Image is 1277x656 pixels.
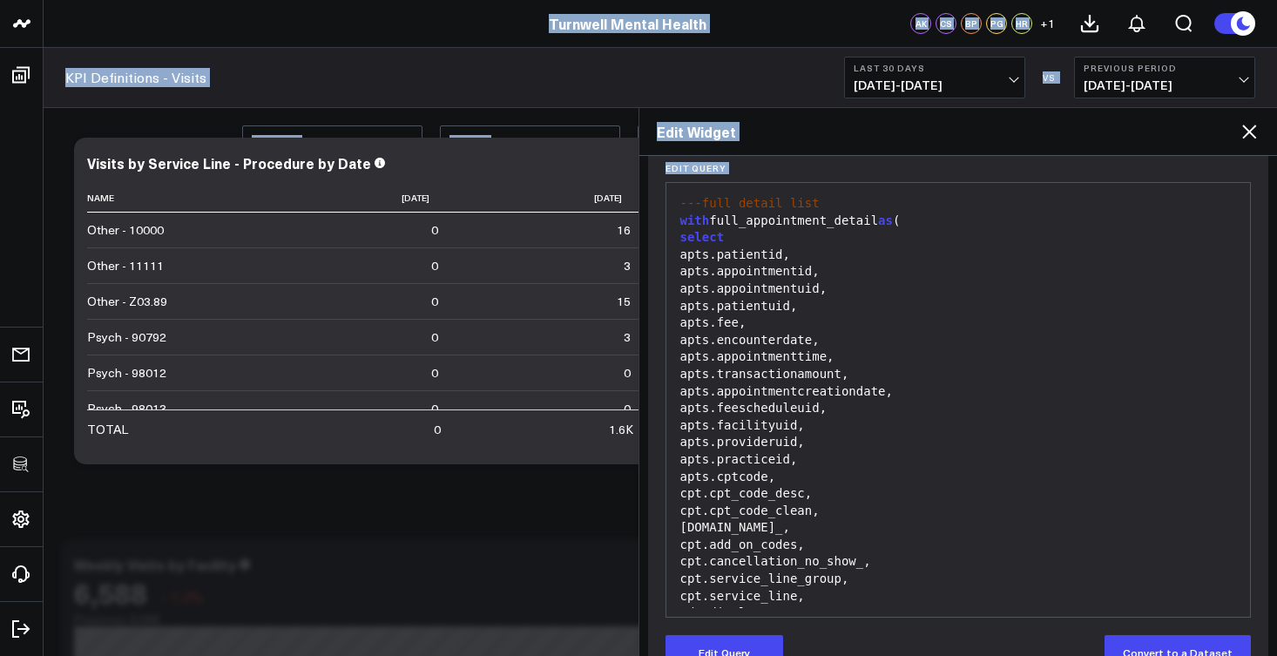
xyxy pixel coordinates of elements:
td: Psych - 98013 [87,390,261,426]
h2: Edit Widget [657,122,1240,141]
td: Other - 11111 [87,247,261,283]
div: apts.appointmentid, [675,263,1242,281]
span: 1.3% [171,587,203,606]
div: cpt.service_line, [675,588,1242,605]
a: KPI Definitions - Visits [65,68,206,87]
td: Psych - 98012 [87,355,261,390]
div: 0 [431,364,438,382]
span: ↓ [160,585,167,608]
div: cpt.cpt_code_desc, [675,485,1242,503]
div: AK [910,13,931,34]
div: apts.feescheduleuid, [675,400,1242,417]
button: Last 30 Days[DATE]-[DATE] [844,57,1025,98]
div: VS [1034,72,1065,83]
div: 0 [431,293,438,310]
div: CS [936,13,956,34]
button: Previous Period[DATE]-[DATE] [1074,57,1255,98]
div: 1.6K [609,421,633,438]
div: 0 [434,421,441,438]
span: + 1 [1040,17,1055,30]
span: ---full detail list [680,196,820,210]
div: 0 [431,221,438,239]
div: apts.encounterdate, [675,332,1242,349]
div: [DOMAIN_NAME]_, [675,519,1242,537]
div: PG [986,13,1007,34]
div: 15 [617,293,631,310]
div: cpt.cpt_code_clean, [675,503,1242,520]
div: BP [961,13,982,34]
a: Turnwell Mental Health [549,14,706,33]
th: [DATE] [261,184,454,213]
th: Name [87,184,261,213]
b: Last 30 Days [854,63,1016,73]
div: apts.appointmenttime, [675,348,1242,366]
div: apts.facilityuid, [675,417,1242,435]
div: apts.cptcode, [675,469,1242,486]
span: as [878,213,893,227]
div: 0 [624,400,631,417]
b: Previous Period [1084,63,1246,73]
div: cpt.service_line_group, [675,571,1242,588]
div: 6,588 [74,577,147,608]
div: cpt.cancellation_no_show_, [675,553,1242,571]
td: Other - 10000 [87,213,261,247]
div: apts.provideruid, [675,434,1242,451]
label: Edit Query [666,163,1252,173]
div: cpt.add_on_codes, [675,537,1242,554]
div: full_appointment_detail ( [675,213,1242,230]
div: apts.practiceid, [675,451,1242,469]
td: Psych - 90792 [87,319,261,355]
span: select [680,230,725,244]
button: +1 [1037,13,1057,34]
div: Weekly Visits by Facility [74,555,236,574]
div: mds.displayname, [675,605,1242,622]
div: 0 [431,400,438,417]
div: TOTAL [87,421,128,438]
div: 0 [431,257,438,274]
div: HR [1011,13,1032,34]
div: 16 [617,221,631,239]
span: [DATE] - [DATE] [854,78,1016,92]
div: 3 [624,257,631,274]
div: 3 [624,328,631,346]
div: apts.transactionamount, [675,366,1242,383]
div: Previous: 6.68K [74,612,1215,626]
div: Visits by Service Line - Procedure by Date [87,153,371,172]
span: [DATE] - [DATE] [1084,78,1246,92]
div: 0 [431,328,438,346]
div: apts.appointmentcreationdate, [675,383,1242,401]
div: apts.fee, [675,314,1242,332]
span: with [680,213,710,227]
div: apts.appointmentuid, [675,281,1242,298]
div: apts.patientuid, [675,298,1242,315]
td: Other - Z03.89 [87,283,261,319]
div: apts.patientid, [675,247,1242,264]
div: 0 [624,364,631,382]
th: [DATE] [454,184,646,213]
